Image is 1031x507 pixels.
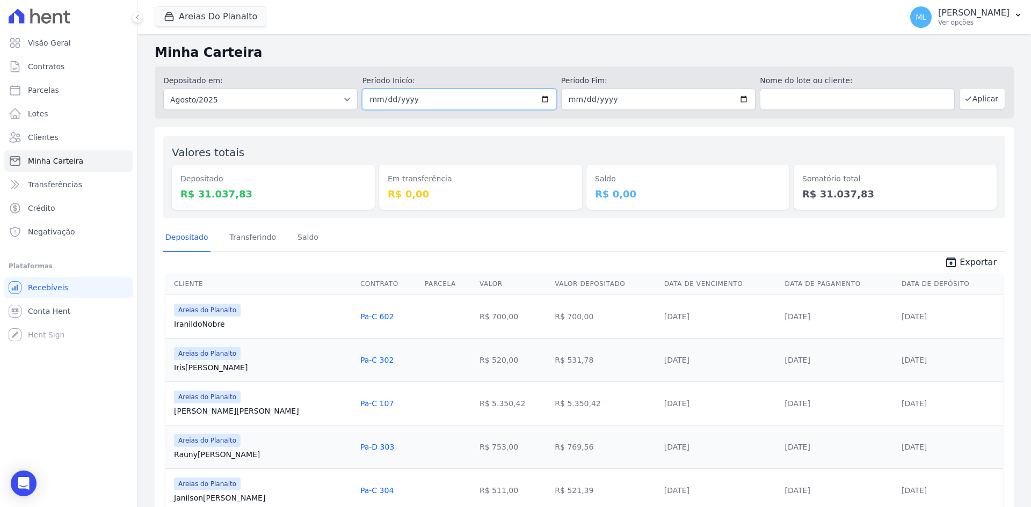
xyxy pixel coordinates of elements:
a: Parcelas [4,79,133,101]
a: [DATE] [785,312,810,321]
a: [DATE] [664,443,689,451]
a: Rauny[PERSON_NAME] [174,449,352,460]
dd: R$ 0,00 [388,187,573,201]
label: Período Inicío: [362,75,556,86]
td: R$ 700,00 [475,295,550,338]
a: [DATE] [664,312,689,321]
th: Data de Depósito [897,273,1003,295]
span: Areias do Planalto [174,391,241,403]
a: Clientes [4,127,133,148]
td: R$ 5.350,42 [550,381,659,425]
a: Pa-D 303 [360,443,394,451]
a: [DATE] [664,486,689,495]
a: Transferindo [228,224,279,252]
label: Depositado em: [163,76,223,85]
th: Valor [475,273,550,295]
a: Pa-C 602 [360,312,394,321]
span: Parcelas [28,85,59,95]
p: [PERSON_NAME] [938,8,1010,18]
a: [DATE] [664,356,689,364]
a: Visão Geral [4,32,133,54]
th: Parcela [420,273,475,295]
span: Negativação [28,226,75,237]
a: unarchive Exportar [936,256,1005,271]
button: ML [PERSON_NAME] Ver opções [902,2,1031,32]
span: Transferências [28,179,82,190]
a: [DATE] [902,312,927,321]
th: Valor Depositado [550,273,659,295]
label: Valores totais [172,146,244,159]
a: Lotes [4,103,133,124]
span: Minha Carteira [28,156,83,166]
td: R$ 700,00 [550,295,659,338]
span: ML [916,13,926,21]
a: Conta Hent [4,300,133,322]
span: Areias do Planalto [174,477,241,490]
a: Saldo [295,224,321,252]
a: Recebíveis [4,277,133,298]
a: Minha Carteira [4,150,133,172]
a: [DATE] [785,399,810,408]
a: [DATE] [785,443,810,451]
td: R$ 753,00 [475,425,550,468]
span: Lotes [28,108,48,119]
th: Cliente [165,273,356,295]
a: [DATE] [785,486,810,495]
td: R$ 769,56 [550,425,659,468]
h2: Minha Carteira [155,43,1014,62]
div: Plataformas [9,260,128,273]
td: R$ 5.350,42 [475,381,550,425]
span: Recebíveis [28,282,68,293]
th: Data de Pagamento [781,273,897,295]
span: Crédito [28,203,55,214]
a: Janilson[PERSON_NAME] [174,493,352,503]
a: Depositado [163,224,210,252]
a: [DATE] [902,443,927,451]
span: Conta Hent [28,306,70,317]
label: Nome do lote ou cliente: [760,75,954,86]
span: Areias do Planalto [174,434,241,447]
a: Negativação [4,221,133,243]
a: Contratos [4,56,133,77]
span: Visão Geral [28,38,71,48]
span: Exportar [960,256,997,269]
a: IranildoNobre [174,319,352,329]
label: Período Fim: [561,75,756,86]
span: Areias do Planalto [174,347,241,360]
button: Areias Do Planalto [155,6,266,27]
a: [DATE] [664,399,689,408]
span: Areias do Planalto [174,304,241,317]
td: R$ 520,00 [475,338,550,381]
i: unarchive [945,256,957,269]
p: Ver opções [938,18,1010,27]
a: [DATE] [902,486,927,495]
a: Pa-C 107 [360,399,394,408]
div: Open Intercom Messenger [11,471,37,496]
dt: Saldo [595,173,781,185]
a: [DATE] [785,356,810,364]
dt: Em transferência [388,173,573,185]
dd: R$ 31.037,83 [180,187,366,201]
a: Crédito [4,197,133,219]
th: Data de Vencimento [660,273,781,295]
dt: Somatório total [802,173,988,185]
a: Transferências [4,174,133,195]
dt: Depositado [180,173,366,185]
th: Contrato [356,273,420,295]
a: Iris[PERSON_NAME] [174,362,352,373]
span: Contratos [28,61,64,72]
span: Clientes [28,132,58,143]
a: [DATE] [902,399,927,408]
a: [PERSON_NAME][PERSON_NAME] [174,406,352,416]
a: Pa-C 304 [360,486,394,495]
a: Pa-C 302 [360,356,394,364]
td: R$ 531,78 [550,338,659,381]
button: Aplicar [959,88,1005,109]
dd: R$ 0,00 [595,187,781,201]
dd: R$ 31.037,83 [802,187,988,201]
a: [DATE] [902,356,927,364]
